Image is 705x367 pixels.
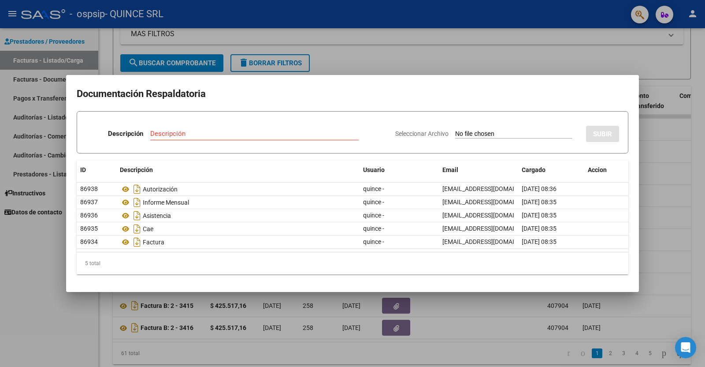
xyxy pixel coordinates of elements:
[584,161,628,180] datatable-header-cell: Accion
[131,182,143,196] i: Descargar documento
[442,185,540,192] span: [EMAIL_ADDRESS][DOMAIN_NAME]
[363,198,384,206] span: quince -
[120,235,356,249] div: Factura
[442,212,540,219] span: [EMAIL_ADDRESS][DOMAIN_NAME]
[363,238,384,245] span: quince -
[442,198,540,206] span: [EMAIL_ADDRESS][DOMAIN_NAME]
[363,166,385,173] span: Usuario
[77,161,116,180] datatable-header-cell: ID
[442,225,540,232] span: [EMAIL_ADDRESS][DOMAIN_NAME]
[395,130,449,137] span: Seleccionar Archivo
[131,222,143,236] i: Descargar documento
[120,195,356,210] div: Informe Mensual
[518,161,584,180] datatable-header-cell: Cargado
[442,238,540,245] span: [EMAIL_ADDRESS][DOMAIN_NAME]
[120,182,356,196] div: Autorización
[77,252,628,274] div: 5 total
[80,185,98,192] span: 86938
[131,235,143,249] i: Descargar documento
[120,166,153,173] span: Descripción
[80,166,86,173] span: ID
[80,198,98,206] span: 86937
[77,86,628,102] h2: Documentación Respaldatoria
[360,161,439,180] datatable-header-cell: Usuario
[675,337,696,358] div: Open Intercom Messenger
[120,209,356,223] div: Asistencia
[522,198,557,206] span: [DATE] 08:35
[131,209,143,223] i: Descargar documento
[593,130,612,138] span: SUBIR
[522,225,557,232] span: [DATE] 08:35
[363,185,384,192] span: quince -
[120,222,356,236] div: Cae
[108,129,143,139] p: Descripción
[442,166,458,173] span: Email
[522,166,545,173] span: Cargado
[588,166,607,173] span: Accion
[80,212,98,219] span: 86936
[80,238,98,245] span: 86934
[522,185,557,192] span: [DATE] 08:36
[363,212,384,219] span: quince -
[116,161,360,180] datatable-header-cell: Descripción
[522,212,557,219] span: [DATE] 08:35
[80,225,98,232] span: 86935
[439,161,518,180] datatable-header-cell: Email
[586,126,619,142] button: SUBIR
[363,225,384,232] span: quince -
[131,195,143,210] i: Descargar documento
[522,238,557,245] span: [DATE] 08:35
